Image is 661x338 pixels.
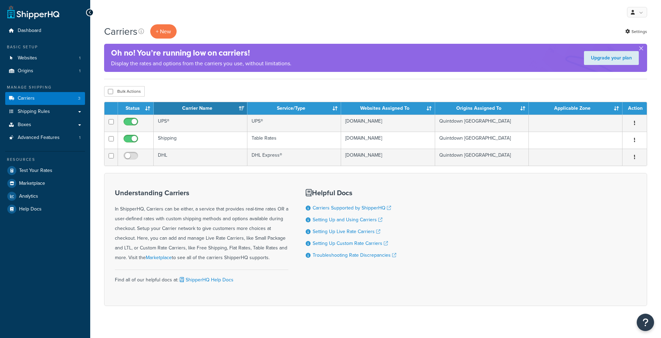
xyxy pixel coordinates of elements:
[313,204,391,212] a: Carriers Supported by ShipperHQ
[154,149,247,166] td: DHL
[7,5,59,19] a: ShipperHQ Home
[5,177,85,190] a: Marketplace
[435,149,529,166] td: Quintdown [GEOGRAPHIC_DATA]
[5,164,85,177] a: Test Your Rates
[18,55,37,61] span: Websites
[18,122,31,128] span: Boxes
[115,189,288,197] h3: Understanding Carriers
[247,149,341,166] td: DHL Express®
[18,109,50,115] span: Shipping Rules
[5,157,85,163] div: Resources
[5,84,85,90] div: Manage Shipping
[306,189,396,197] h3: Helpful Docs
[19,193,38,199] span: Analytics
[18,96,35,101] span: Carriers
[115,189,288,263] div: In ShipperHQ, Carriers can be either, a service that provides real-time rates OR a user-defined r...
[18,135,60,141] span: Advanced Features
[79,68,80,74] span: 1
[178,276,234,283] a: ShipperHQ Help Docs
[435,115,529,132] td: Quintdown [GEOGRAPHIC_DATA]
[529,102,622,115] th: Applicable Zone: activate to sort column ascending
[5,92,85,105] li: Carriers
[622,102,647,115] th: Action
[154,115,247,132] td: UPS®
[341,149,435,166] td: [DOMAIN_NAME]
[146,254,172,261] a: Marketplace
[104,86,145,97] button: Bulk Actions
[435,102,529,115] th: Origins Assigned To: activate to sort column ascending
[247,115,341,132] td: UPS®
[5,190,85,203] a: Analytics
[341,132,435,149] td: [DOMAIN_NAME]
[18,28,41,34] span: Dashboard
[111,47,291,59] h4: Oh no! You’re running low on carriers!
[341,102,435,115] th: Websites Assigned To: activate to sort column ascending
[79,55,80,61] span: 1
[313,228,380,235] a: Setting Up Live Rate Carriers
[637,314,654,331] button: Open Resource Center
[313,216,382,223] a: Setting Up and Using Carriers
[18,68,33,74] span: Origins
[154,132,247,149] td: Shipping
[5,52,85,65] a: Websites 1
[5,44,85,50] div: Basic Setup
[5,131,85,144] a: Advanced Features 1
[79,135,80,141] span: 1
[247,132,341,149] td: Table Rates
[313,252,396,259] a: Troubleshooting Rate Discrepancies
[313,240,388,247] a: Setting Up Custom Rate Carriers
[584,51,639,65] a: Upgrade your plan
[435,132,529,149] td: Quintdown [GEOGRAPHIC_DATA]
[118,102,154,115] th: Status: activate to sort column ascending
[5,65,85,77] a: Origins 1
[5,203,85,215] a: Help Docs
[341,115,435,132] td: [DOMAIN_NAME]
[78,96,80,101] span: 3
[5,24,85,37] a: Dashboard
[5,92,85,105] a: Carriers 3
[19,168,52,174] span: Test Your Rates
[5,131,85,144] li: Advanced Features
[150,24,177,39] button: + New
[5,65,85,77] li: Origins
[625,27,647,36] a: Settings
[247,102,341,115] th: Service/Type: activate to sort column ascending
[19,206,42,212] span: Help Docs
[19,181,45,187] span: Marketplace
[104,25,137,38] h1: Carriers
[5,118,85,131] a: Boxes
[5,52,85,65] li: Websites
[5,105,85,118] a: Shipping Rules
[115,270,288,285] div: Find all of our helpful docs at:
[111,59,291,68] p: Display the rates and options from the carriers you use, without limitations.
[154,102,247,115] th: Carrier Name: activate to sort column ascending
